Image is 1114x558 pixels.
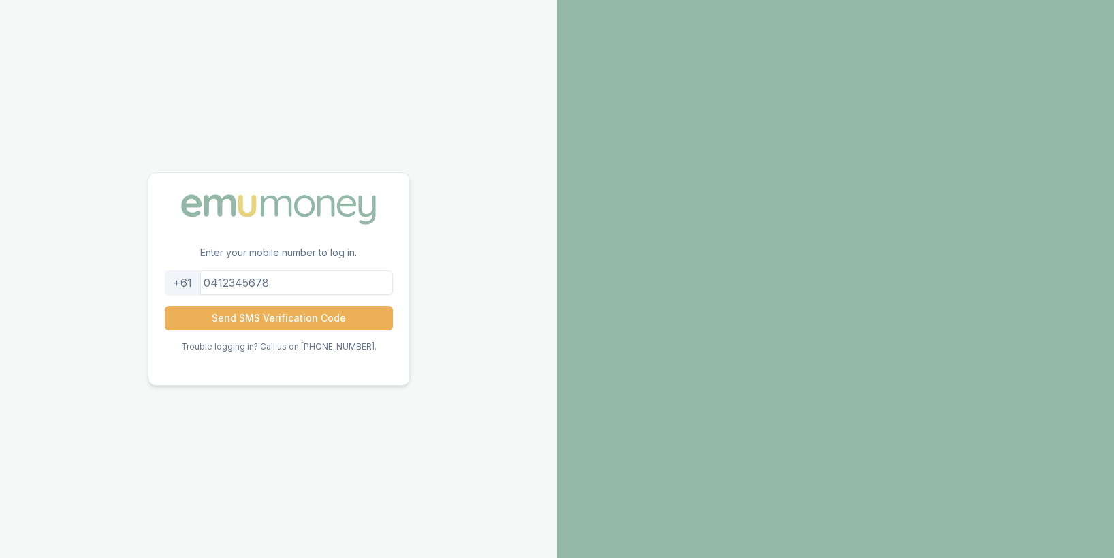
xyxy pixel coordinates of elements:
[165,270,393,295] input: 0412345678
[165,270,201,295] div: +61
[176,189,381,229] img: Emu Money
[165,306,393,330] button: Send SMS Verification Code
[181,341,377,352] p: Trouble logging in? Call us on [PHONE_NUMBER].
[148,246,409,270] p: Enter your mobile number to log in.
